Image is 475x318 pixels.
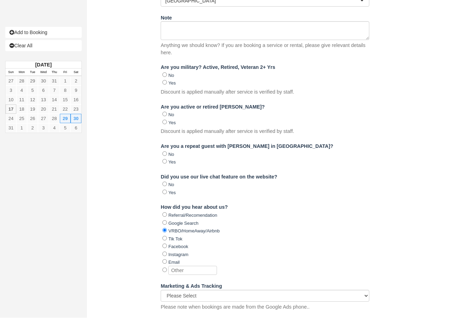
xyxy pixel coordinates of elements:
[168,81,176,86] label: Yes
[38,86,49,95] a: 6
[38,114,49,124] a: 27
[27,69,38,77] th: Tue
[49,95,60,105] a: 14
[71,114,81,124] a: 30
[168,152,174,157] label: No
[168,73,174,78] label: No
[168,190,176,196] label: Yes
[5,27,82,38] a: Add to Booking
[71,105,81,114] a: 23
[16,95,27,105] a: 11
[168,260,179,265] label: Email
[16,114,27,124] a: 25
[5,40,82,51] a: Clear All
[6,77,16,86] a: 27
[16,77,27,86] a: 28
[60,124,71,133] a: 5
[71,86,81,95] a: 9
[168,221,198,226] label: Google Search
[6,114,16,124] a: 24
[168,252,188,257] label: Instagram
[6,95,16,105] a: 10
[168,160,176,165] label: Yes
[161,304,309,311] p: Please note when bookings are made from the Google Ads phone..
[6,124,16,133] a: 31
[16,86,27,95] a: 4
[60,69,71,77] th: Fri
[16,69,27,77] th: Mon
[49,114,60,124] a: 28
[49,86,60,95] a: 7
[60,114,71,124] a: 29
[168,213,217,218] label: Referral/Recomendation
[60,86,71,95] a: 8
[27,105,38,114] a: 19
[60,105,71,114] a: 22
[161,141,333,150] label: Are you a repeat guest with [PERSON_NAME] in [GEOGRAPHIC_DATA]?
[161,42,369,56] p: Anything we should know? If you are booking a service or rental, please give relevant details here.
[16,124,27,133] a: 1
[38,105,49,114] a: 20
[168,244,188,249] label: Facebook
[27,77,38,86] a: 29
[38,124,49,133] a: 3
[60,77,71,86] a: 1
[38,69,49,77] th: Wed
[161,101,265,111] label: Are you active or retired [PERSON_NAME]?
[168,112,174,118] label: No
[161,128,294,135] p: Discount is applied manually after service is verified by staff.
[161,89,294,96] p: Discount is applied manually after service is verified by staff.
[71,69,81,77] th: Sat
[161,280,222,290] label: Marketing & Ads Tracking
[27,95,38,105] a: 12
[35,62,51,68] strong: [DATE]
[27,114,38,124] a: 26
[161,201,228,211] label: How did you hear about us?
[161,62,275,71] label: Are you military? Active, Retired, Veteran 2+ Yrs
[16,105,27,114] a: 18
[168,237,182,242] label: Tik Tok
[6,86,16,95] a: 3
[168,182,174,188] label: No
[161,12,172,22] label: Note
[168,120,176,126] label: Yes
[168,266,217,275] input: Other
[168,229,219,234] label: VRBO/HomeAway/Airbnb
[6,69,16,77] th: Sun
[49,124,60,133] a: 4
[71,95,81,105] a: 16
[27,86,38,95] a: 5
[71,77,81,86] a: 2
[38,77,49,86] a: 30
[161,290,369,302] select: Please Select
[27,124,38,133] a: 2
[161,171,277,181] label: Did you use our live chat feature on the website?
[49,69,60,77] th: Thu
[49,105,60,114] a: 21
[71,124,81,133] a: 6
[60,95,71,105] a: 15
[6,105,16,114] a: 17
[49,77,60,86] a: 31
[38,95,49,105] a: 13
